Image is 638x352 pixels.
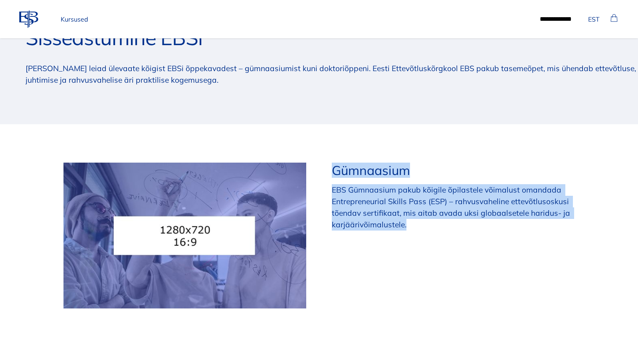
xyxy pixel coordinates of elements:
img: placeholder image [63,163,306,308]
p: [PERSON_NAME] leiad ülevaate kõigist EBSi õppekavadest – gümnaasiumist kuni doktoriõppeni. Eesti ... [26,63,638,86]
h2: Gümnaasium [332,163,575,178]
p: EBS Gümnaasium pakub kõigile õpilastele võimalust omandada Entrepreneurial Skills Pass (ESP) – ra... [332,184,575,230]
a: Kursused [57,11,91,27]
button: EST [585,11,603,27]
